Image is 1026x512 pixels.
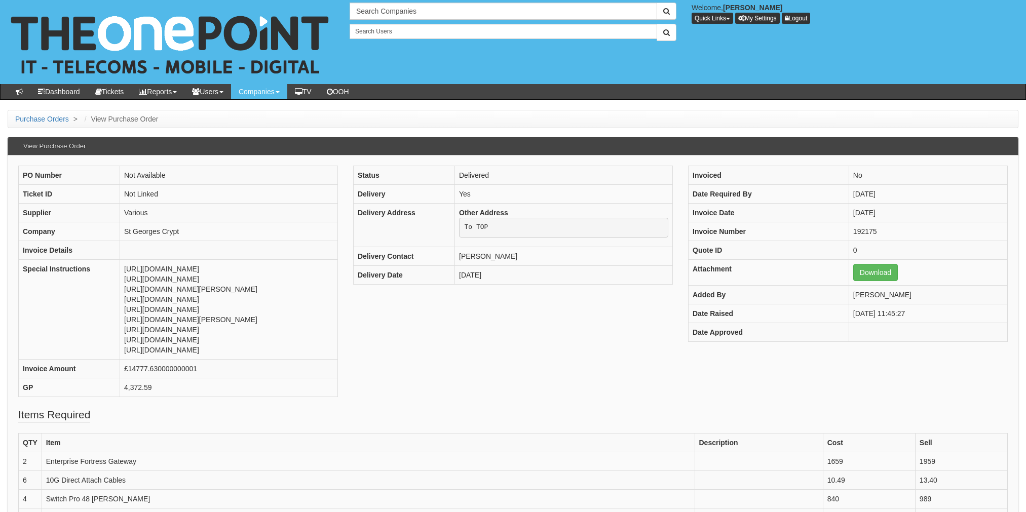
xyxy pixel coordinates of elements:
td: [PERSON_NAME] [455,247,673,266]
td: 2 [19,452,42,470]
th: Delivery Date [354,266,455,285]
div: Welcome, [684,3,1026,24]
li: View Purchase Order [82,114,159,124]
td: No [849,166,1007,184]
th: Supplier [19,203,120,222]
td: 1659 [823,452,915,470]
input: Search Users [350,24,657,39]
td: 6 [19,470,42,489]
th: PO Number [19,166,120,184]
th: Description [695,433,823,452]
a: Companies [231,84,287,99]
th: Company [19,222,120,241]
th: Invoice Date [689,203,849,222]
th: Date Raised [689,304,849,323]
legend: Items Required [18,407,90,423]
td: [DATE] 11:45:27 [849,304,1007,323]
button: Quick Links [692,13,733,24]
td: 192175 [849,222,1007,241]
td: [DATE] [849,184,1007,203]
b: [PERSON_NAME] [723,4,782,12]
th: Attachment [689,259,849,285]
td: 0 [849,241,1007,259]
td: £14777.630000000001 [120,359,338,378]
td: St Georges Crypt [120,222,338,241]
th: Date Approved [689,323,849,341]
a: TV [287,84,319,99]
h3: View Purchase Order [18,138,91,155]
th: Delivery [354,184,455,203]
th: Added By [689,285,849,304]
th: Sell [915,433,1007,452]
th: Cost [823,433,915,452]
td: Various [120,203,338,222]
th: Delivery Address [354,203,455,247]
td: [PERSON_NAME] [849,285,1007,304]
th: Invoiced [689,166,849,184]
td: 10G Direct Attach Cables [42,470,695,489]
td: 10.49 [823,470,915,489]
a: OOH [319,84,357,99]
td: Not Available [120,166,338,184]
a: Tickets [88,84,132,99]
a: Reports [131,84,184,99]
td: Switch Pro 48 [PERSON_NAME] [42,489,695,508]
th: GP [19,378,120,397]
th: Quote ID [689,241,849,259]
th: Special Instructions [19,259,120,359]
th: Invoice Number [689,222,849,241]
a: My Settings [735,13,780,24]
th: Ticket ID [19,184,120,203]
td: Delivered [455,166,673,184]
td: 1959 [915,452,1007,470]
td: Enterprise Fortress Gateway [42,452,695,470]
th: Item [42,433,695,452]
th: Invoice Amount [19,359,120,378]
td: [DATE] [849,203,1007,222]
b: Other Address [459,209,508,217]
th: Status [354,166,455,184]
td: Not Linked [120,184,338,203]
td: 13.40 [915,470,1007,489]
input: Search Companies [350,3,657,20]
th: Date Required By [689,184,849,203]
td: 989 [915,489,1007,508]
th: Delivery Contact [354,247,455,266]
a: Download [853,264,898,281]
th: QTY [19,433,42,452]
span: > [71,115,80,123]
td: [URL][DOMAIN_NAME] [URL][DOMAIN_NAME] [URL][DOMAIN_NAME][PERSON_NAME] [URL][DOMAIN_NAME] [URL][DO... [120,259,338,359]
pre: To TOP [459,218,668,238]
a: Logout [782,13,811,24]
td: 4 [19,489,42,508]
a: Dashboard [30,84,88,99]
a: Purchase Orders [15,115,69,123]
td: Yes [455,184,673,203]
th: Invoice Details [19,241,120,259]
td: 840 [823,489,915,508]
td: [DATE] [455,266,673,285]
td: 4,372.59 [120,378,338,397]
a: Users [184,84,231,99]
